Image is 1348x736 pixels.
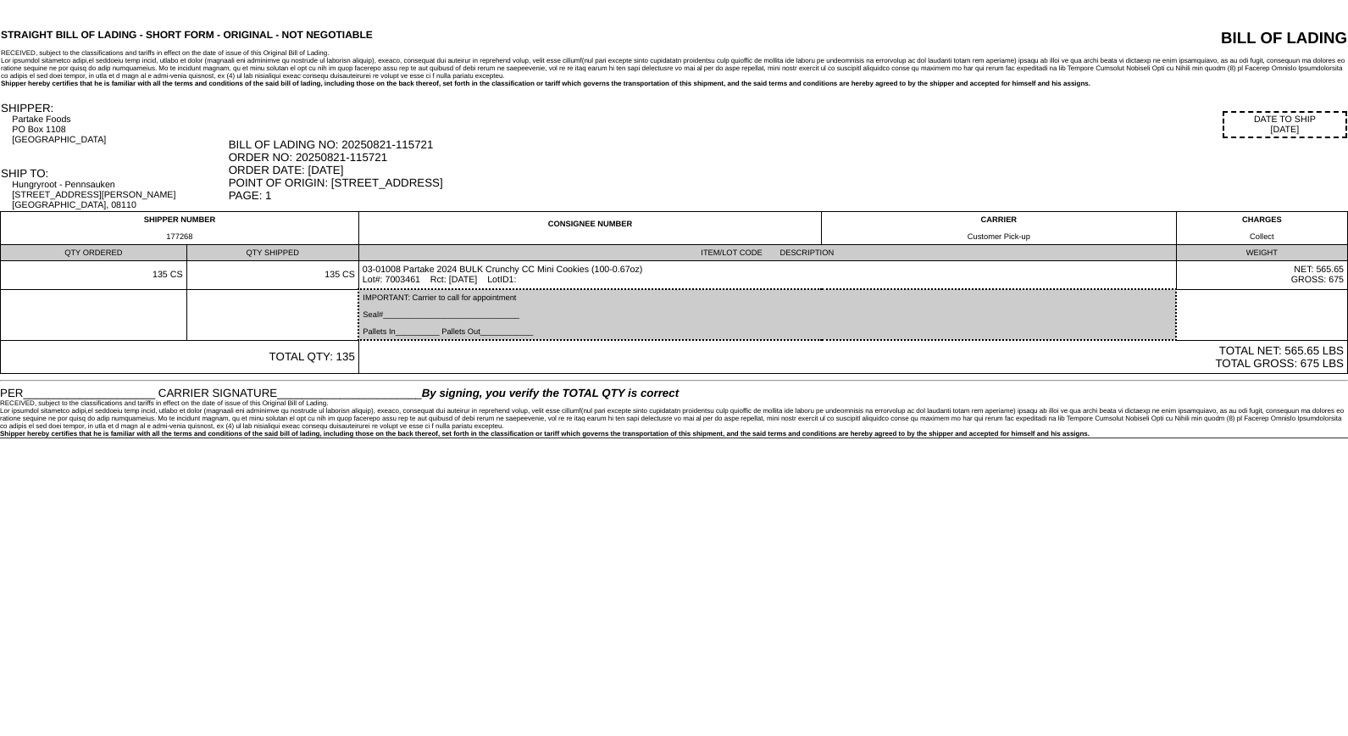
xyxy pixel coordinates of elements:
[358,261,1176,290] td: 03-01008 Partake 2024 BULK Crunchy CC Mini Cookies (100-0.67oz) Lot#: 7003461 Rct: [DATE] LotID1:
[1176,212,1347,245] td: CHARGES
[1,212,359,245] td: SHIPPER NUMBER
[12,114,226,145] div: Partake Foods PO Box 1108 [GEOGRAPHIC_DATA]
[186,261,358,290] td: 135 CS
[358,340,1347,374] td: TOTAL NET: 565.65 LBS TOTAL GROSS: 675 LBS
[1,80,1347,87] div: Shipper hereby certifies that he is familiar with all the terms and conditions of the said bill o...
[229,138,1347,202] div: BILL OF LADING NO: 20250821-115721 ORDER NO: 20250821-115721 ORDER DATE: [DATE] POINT OF ORIGIN: ...
[988,29,1347,47] div: BILL OF LADING
[1,245,187,261] td: QTY ORDERED
[358,212,821,245] td: CONSIGNEE NUMBER
[1,167,227,180] div: SHIP TO:
[1,102,227,114] div: SHIPPER:
[1176,261,1347,290] td: NET: 565.65 GROSS: 675
[358,289,1176,340] td: IMPORTANT: Carrier to call for appointment Seal#_______________________________ Pallets In_______...
[422,387,679,399] span: By signing, you verify the TOTAL QTY is correct
[358,245,1176,261] td: ITEM/LOT CODE DESCRIPTION
[1,340,359,374] td: TOTAL QTY: 135
[822,212,1177,245] td: CARRIER
[1176,245,1347,261] td: WEIGHT
[186,245,358,261] td: QTY SHIPPED
[1223,111,1347,138] div: DATE TO SHIP [DATE]
[12,180,226,210] div: Hungryroot - Pennsauken [STREET_ADDRESS][PERSON_NAME] [GEOGRAPHIC_DATA], 08110
[1,261,187,290] td: 135 CS
[4,232,355,241] div: 177268
[825,232,1173,241] div: Customer Pick-up
[1180,232,1344,241] div: Collect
